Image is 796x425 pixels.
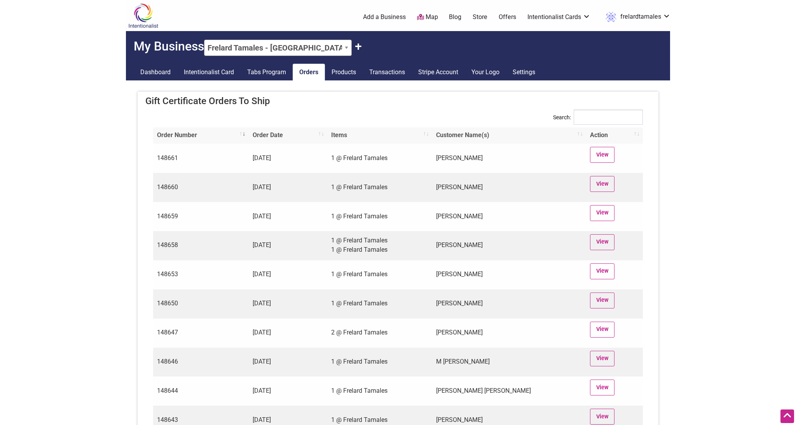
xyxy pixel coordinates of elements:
[363,13,406,21] a: Add a Business
[590,147,614,163] a: View
[432,144,586,173] td: [PERSON_NAME]
[145,96,651,107] h4: Gift Certificate Orders To Ship
[449,13,461,21] a: Blog
[432,348,586,377] td: M [PERSON_NAME]
[153,202,249,231] td: 148659
[432,173,586,202] td: [PERSON_NAME]
[432,319,586,348] td: [PERSON_NAME]
[327,202,432,231] td: 1 @ Frelard Tamales
[153,376,249,406] td: 148644
[327,173,432,202] td: 1 @ Frelard Tamales
[590,205,614,221] a: View
[412,64,465,81] a: Stripe Account
[327,376,432,406] td: 1 @ Frelard Tamales
[574,110,643,125] input: Search:
[327,260,432,289] td: 1 @ Frelard Tamales
[325,64,363,81] a: Products
[590,263,614,279] a: View
[590,234,614,250] a: View
[432,202,586,231] td: [PERSON_NAME]
[590,380,614,395] a: View
[499,13,516,21] a: Offers
[126,31,670,56] h2: My Business
[327,289,432,319] td: 1 @ Frelard Tamales
[327,231,432,260] td: 1 @ Frelard Tamales 1 @ Frelard Tamales
[590,176,614,192] a: View
[153,289,249,319] td: 148650
[780,409,794,423] div: Scroll Back to Top
[153,127,249,144] th: Order Number: activate to sort column ascending
[506,64,542,81] a: Settings
[153,348,249,377] td: 148646
[327,127,432,144] th: Items: activate to sort column ascending
[249,260,328,289] td: [DATE]
[249,173,328,202] td: [DATE]
[249,319,328,348] td: [DATE]
[249,376,328,406] td: [DATE]
[590,351,614,367] a: View
[432,127,586,144] th: Customer Name(s): activate to sort column ascending
[465,64,506,81] a: Your Logo
[241,64,293,81] a: Tabs Program
[527,13,590,21] a: Intentionalist Cards
[134,64,177,81] a: Dashboard
[177,64,241,81] a: Intentionalist Card
[153,260,249,289] td: 148653
[590,409,614,425] a: View
[153,319,249,348] td: 148647
[125,3,162,28] img: Intentionalist
[590,293,614,308] a: View
[327,348,432,377] td: 1 @ Frelard Tamales
[249,127,328,144] th: Order Date: activate to sort column ascending
[327,144,432,173] td: 1 @ Frelard Tamales
[602,10,670,24] a: frelardtamales
[249,231,328,260] td: [DATE]
[363,64,412,81] a: Transactions
[432,376,586,406] td: [PERSON_NAME] [PERSON_NAME]
[153,173,249,202] td: 148660
[432,289,586,319] td: [PERSON_NAME]
[432,231,586,260] td: [PERSON_NAME]
[153,144,249,173] td: 148661
[249,144,328,173] td: [DATE]
[249,348,328,377] td: [DATE]
[327,319,432,348] td: 2 @ Frelard Tamales
[293,64,325,81] a: Orders
[249,289,328,319] td: [DATE]
[553,110,643,131] label: Search:
[590,322,614,338] a: View
[249,202,328,231] td: [DATE]
[473,13,487,21] a: Store
[432,260,586,289] td: [PERSON_NAME]
[153,231,249,260] td: 148658
[586,127,643,144] th: Action: activate to sort column ascending
[417,13,438,22] a: Map
[355,39,362,54] button: Claim Another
